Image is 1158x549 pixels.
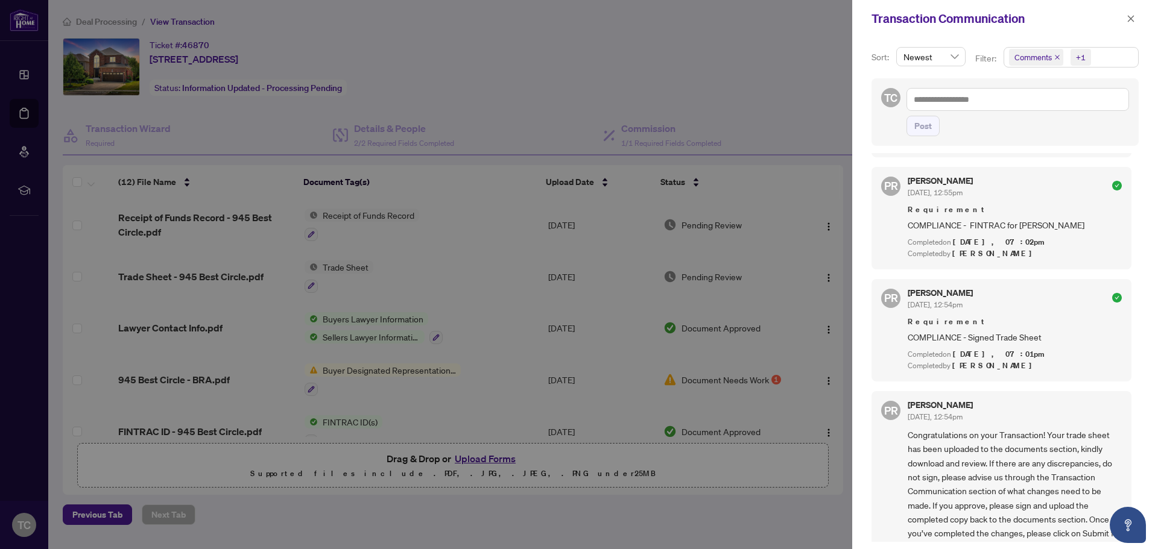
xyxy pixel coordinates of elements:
[872,10,1123,28] div: Transaction Communication
[908,349,1122,360] div: Completed on
[908,188,963,197] span: [DATE], 12:55pm
[953,349,1046,359] span: [DATE], 07:01pm
[872,51,891,64] p: Sort:
[884,89,897,106] span: TC
[908,218,1122,232] span: COMPLIANCE - FINTRAC for [PERSON_NAME]
[952,360,1039,371] span: [PERSON_NAME]
[908,248,1122,260] div: Completed by
[908,412,963,421] span: [DATE], 12:54pm
[908,237,1122,248] div: Completed on
[975,52,998,65] p: Filter:
[908,316,1122,328] span: Requirement
[884,177,898,194] span: PR
[1127,14,1135,23] span: close
[1110,507,1146,543] button: Open asap
[1014,51,1052,63] span: Comments
[884,289,898,306] span: PR
[1112,293,1122,303] span: check-circle
[903,48,958,66] span: Newest
[1009,49,1063,66] span: Comments
[908,401,973,409] h5: [PERSON_NAME]
[1076,51,1086,63] div: +1
[906,116,940,136] button: Post
[908,204,1122,216] span: Requirement
[908,177,973,185] h5: [PERSON_NAME]
[1112,181,1122,190] span: check-circle
[908,360,1122,372] div: Completed by
[953,237,1046,247] span: [DATE], 07:02pm
[908,330,1122,344] span: COMPLIANCE - Signed Trade Sheet
[1054,54,1060,60] span: close
[908,300,963,309] span: [DATE], 12:54pm
[884,402,898,419] span: PR
[908,289,973,297] h5: [PERSON_NAME]
[952,248,1039,259] span: [PERSON_NAME]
